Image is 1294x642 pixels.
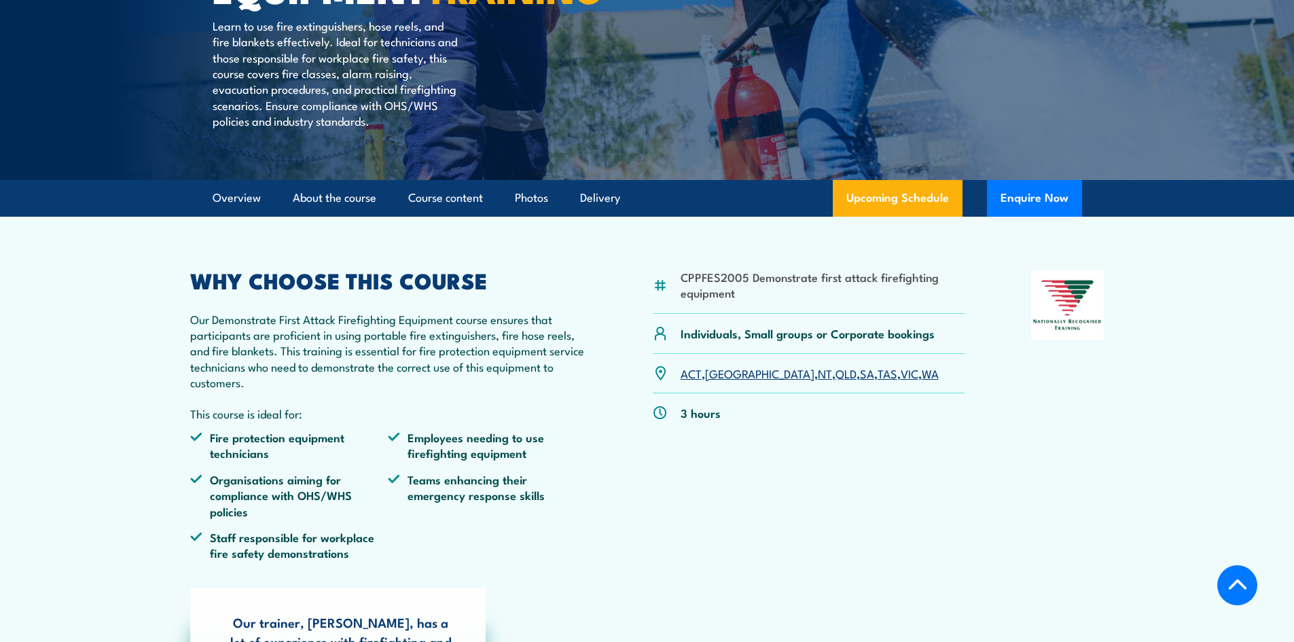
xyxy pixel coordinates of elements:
[681,269,965,301] li: CPPFES2005 Demonstrate first attack firefighting equipment
[515,180,548,216] a: Photos
[190,429,389,461] li: Fire protection equipment technicians
[213,18,461,129] p: Learn to use fire extinguishers, hose reels, and fire blankets effectively. Ideal for technicians...
[860,365,874,381] a: SA
[190,270,587,289] h2: WHY CHOOSE THIS COURSE
[190,529,389,561] li: Staff responsible for workplace fire safety demonstrations
[408,180,483,216] a: Course content
[987,180,1082,217] button: Enquire Now
[388,429,586,461] li: Employees needing to use firefighting equipment
[901,365,918,381] a: VIC
[213,180,261,216] a: Overview
[705,365,814,381] a: [GEOGRAPHIC_DATA]
[922,365,939,381] a: WA
[388,471,586,519] li: Teams enhancing their emergency response skills
[681,405,721,421] p: 3 hours
[681,365,702,381] a: ACT
[681,365,939,381] p: , , , , , , ,
[580,180,620,216] a: Delivery
[190,471,389,519] li: Organisations aiming for compliance with OHS/WHS policies
[293,180,376,216] a: About the course
[818,365,832,381] a: NT
[190,311,587,391] p: Our Demonstrate First Attack Firefighting Equipment course ensures that participants are proficie...
[1031,270,1104,340] img: Nationally Recognised Training logo.
[681,325,935,341] p: Individuals, Small groups or Corporate bookings
[190,406,587,421] p: This course is ideal for:
[835,365,857,381] a: QLD
[833,180,963,217] a: Upcoming Schedule
[878,365,897,381] a: TAS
